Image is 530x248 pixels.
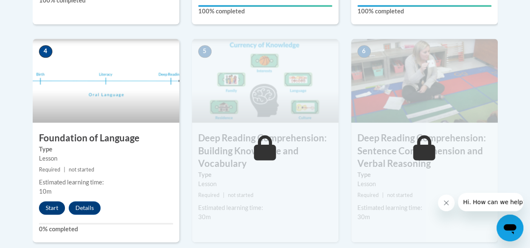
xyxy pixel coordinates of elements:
span: 10m [39,188,52,195]
span: not started [69,166,94,173]
label: Type [39,145,173,154]
span: | [64,166,65,173]
span: 30m [198,213,211,220]
span: | [382,192,384,198]
span: | [223,192,225,198]
span: 4 [39,45,52,58]
span: 6 [357,45,371,58]
label: Type [198,170,332,179]
span: 30m [357,213,370,220]
label: 0% completed [39,225,173,234]
div: Estimated learning time: [39,178,173,187]
div: Your progress [357,5,491,7]
img: Course Image [192,39,339,123]
span: Required [198,192,220,198]
div: Lesson [357,179,491,189]
button: Details [69,201,101,215]
label: 100% completed [198,7,332,16]
div: Lesson [39,154,173,163]
label: 100% completed [357,7,491,16]
span: Hi. How can we help? [5,6,68,13]
iframe: Close message [438,194,455,211]
img: Course Image [351,39,498,123]
div: Estimated learning time: [357,203,491,212]
img: Course Image [33,39,179,123]
label: Type [357,170,491,179]
h3: Deep Reading Comprehension: Sentence Comprehension and Verbal Reasoning [351,132,498,170]
iframe: Message from company [458,193,523,211]
div: Your progress [198,5,332,7]
div: Estimated learning time: [198,203,332,212]
span: not started [228,192,253,198]
span: Required [357,192,379,198]
span: Required [39,166,60,173]
button: Start [39,201,65,215]
span: 5 [198,45,212,58]
h3: Foundation of Language [33,132,179,145]
div: Lesson [198,179,332,189]
h3: Deep Reading Comprehension: Building Knowledge and Vocabulary [192,132,339,170]
iframe: Button to launch messaging window [496,215,523,241]
span: not started [387,192,413,198]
